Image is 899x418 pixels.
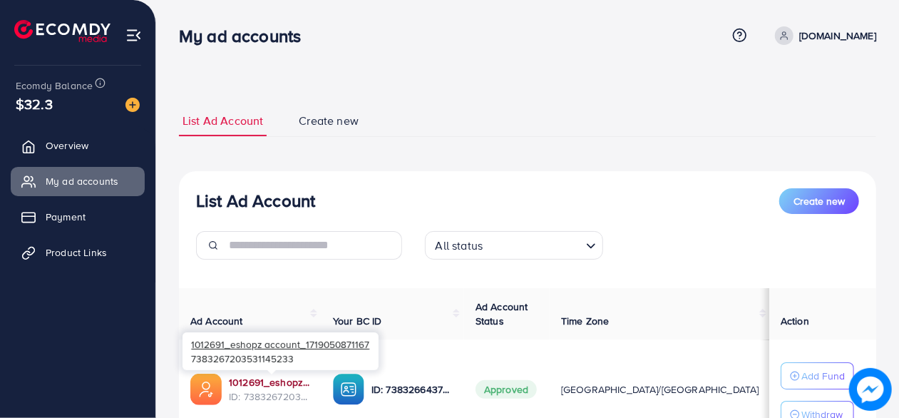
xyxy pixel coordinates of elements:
[11,131,145,160] a: Overview
[425,231,603,260] div: Search for option
[487,233,580,256] input: Search for option
[229,389,310,404] span: ID: 7383267203531145233
[371,381,453,398] p: ID: 7383266437454037009
[46,174,118,188] span: My ad accounts
[14,20,111,42] img: logo
[779,188,859,214] button: Create new
[793,194,845,208] span: Create new
[183,113,263,129] span: List Ad Account
[46,245,107,260] span: Product Links
[229,375,310,389] a: 1012691_eshopz account_1719050871167
[179,26,312,46] h3: My ad accounts
[476,380,537,399] span: Approved
[476,300,528,328] span: Ad Account Status
[299,113,359,129] span: Create new
[11,238,145,267] a: Product Links
[561,382,759,397] span: [GEOGRAPHIC_DATA]/[GEOGRAPHIC_DATA]
[16,78,93,93] span: Ecomdy Balance
[190,374,222,405] img: ic-ads-acc.e4c84228.svg
[801,367,845,384] p: Add Fund
[125,98,140,112] img: image
[16,93,53,114] span: $32.3
[333,374,364,405] img: ic-ba-acc.ded83a64.svg
[46,210,86,224] span: Payment
[125,27,142,44] img: menu
[781,362,854,389] button: Add Fund
[46,138,88,153] span: Overview
[561,314,609,328] span: Time Zone
[183,332,379,370] div: 7383267203531145233
[849,368,892,411] img: image
[769,26,876,45] a: [DOMAIN_NAME]
[196,190,315,211] h3: List Ad Account
[433,235,486,256] span: All status
[781,314,809,328] span: Action
[191,337,369,351] span: 1012691_eshopz account_1719050871167
[11,203,145,231] a: Payment
[333,314,382,328] span: Your BC ID
[190,314,243,328] span: Ad Account
[11,167,145,195] a: My ad accounts
[799,27,876,44] p: [DOMAIN_NAME]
